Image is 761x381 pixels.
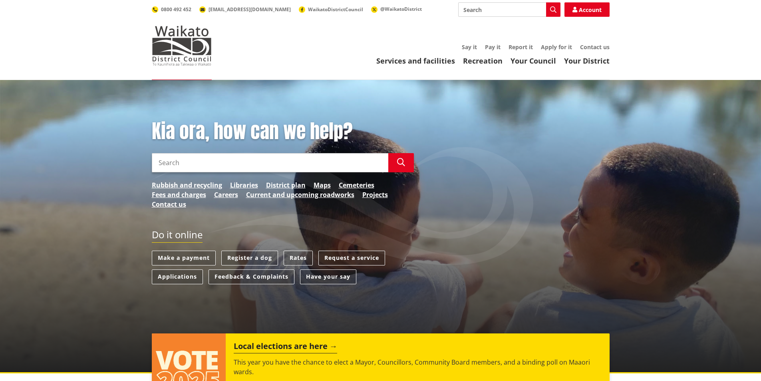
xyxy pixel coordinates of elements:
[308,6,363,13] span: WaikatoDistrictCouncil
[580,43,610,51] a: Contact us
[152,269,203,284] a: Applications
[339,180,374,190] a: Cemeteries
[214,190,238,199] a: Careers
[511,56,556,66] a: Your Council
[380,6,422,12] span: @WaikatoDistrict
[318,251,385,265] a: Request a service
[152,6,191,13] a: 0800 492 452
[234,341,337,353] h2: Local elections are here
[152,180,222,190] a: Rubbish and recycling
[541,43,572,51] a: Apply for it
[284,251,313,265] a: Rates
[299,6,363,13] a: WaikatoDistrictCouncil
[463,56,503,66] a: Recreation
[485,43,501,51] a: Pay it
[152,199,186,209] a: Contact us
[509,43,533,51] a: Report it
[300,269,356,284] a: Have your say
[362,190,388,199] a: Projects
[152,251,216,265] a: Make a payment
[246,190,354,199] a: Current and upcoming roadworks
[564,56,610,66] a: Your District
[152,120,414,143] h1: Kia ora, how can we help?
[199,6,291,13] a: [EMAIL_ADDRESS][DOMAIN_NAME]
[221,251,278,265] a: Register a dog
[152,26,212,66] img: Waikato District Council - Te Kaunihera aa Takiwaa o Waikato
[314,180,331,190] a: Maps
[462,43,477,51] a: Say it
[564,2,610,17] a: Account
[209,6,291,13] span: [EMAIL_ADDRESS][DOMAIN_NAME]
[230,180,258,190] a: Libraries
[152,153,388,172] input: Search input
[152,190,206,199] a: Fees and charges
[152,229,203,243] h2: Do it online
[371,6,422,12] a: @WaikatoDistrict
[266,180,306,190] a: District plan
[234,357,601,377] p: This year you have the chance to elect a Mayor, Councillors, Community Board members, and a bindi...
[209,269,294,284] a: Feedback & Complaints
[376,56,455,66] a: Services and facilities
[458,2,560,17] input: Search input
[161,6,191,13] span: 0800 492 452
